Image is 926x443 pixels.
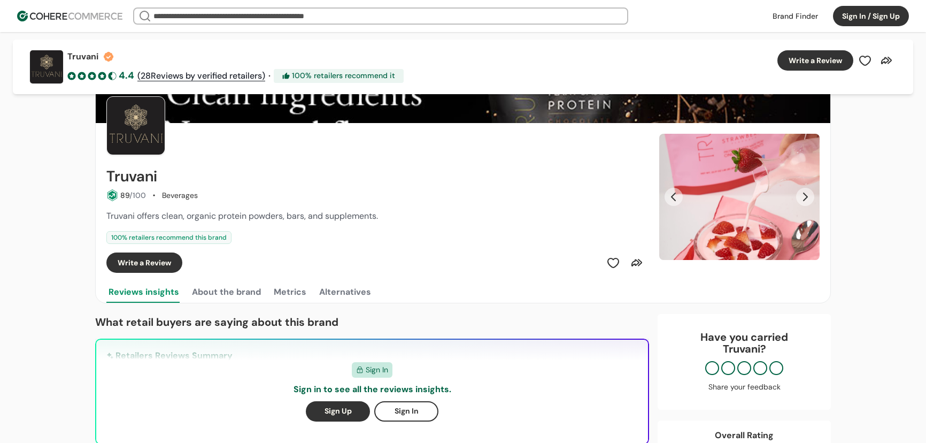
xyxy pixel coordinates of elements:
img: Brand Photo [106,96,165,155]
span: 89 [120,190,129,200]
button: Sign In [374,401,438,422]
button: Reviews insights [106,281,181,303]
img: Cohere Logo [17,11,122,21]
span: Truvani offers clean, organic protein powders, bars, and supplements. [106,210,378,222]
div: Beverages [162,190,198,201]
h2: Truvani [106,168,157,185]
div: Share your feedback [668,381,820,393]
p: What retail buyers are saying about this brand [95,314,649,330]
p: Sign in to see all the reviews insights. [294,383,451,396]
div: Carousel [659,134,820,260]
button: Sign Up [306,401,370,422]
span: /100 [129,190,146,200]
div: Have you carried [668,331,820,355]
p: Truvani ? [668,343,820,355]
button: Previous Slide [665,188,683,206]
button: Sign In / Sign Up [833,6,909,26]
button: About the brand [190,281,263,303]
button: Metrics [272,281,308,303]
button: Alternatives [317,281,373,303]
div: Overall Rating [715,429,774,442]
img: Slide 0 [659,134,820,260]
div: 100 % retailers recommend this brand [106,231,231,244]
button: Write a Review [106,253,182,273]
button: Next Slide [796,188,814,206]
span: Sign In [366,364,388,376]
div: Slide 1 [659,134,820,260]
